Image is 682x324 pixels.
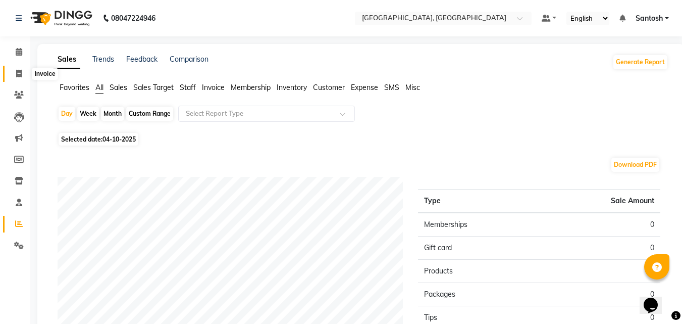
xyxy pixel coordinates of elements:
td: Products [418,260,539,283]
img: logo [26,4,95,32]
span: Misc [405,83,420,92]
td: Memberships [418,213,539,237]
div: Month [101,107,124,121]
td: 0 [539,283,660,306]
td: Packages [418,283,539,306]
b: 08047224946 [111,4,155,32]
span: 04-10-2025 [102,135,136,143]
span: Inventory [277,83,307,92]
span: Membership [231,83,271,92]
div: Day [59,107,75,121]
td: 0 [539,237,660,260]
a: Trends [92,55,114,64]
span: Sales [110,83,127,92]
button: Download PDF [611,158,659,172]
span: Staff [180,83,196,92]
span: Sales Target [133,83,174,92]
span: Favorites [60,83,89,92]
span: All [95,83,103,92]
div: Custom Range [126,107,173,121]
span: Selected date: [59,133,138,146]
th: Type [418,190,539,213]
span: Santosh [636,13,663,24]
div: Invoice [32,68,58,80]
span: Invoice [202,83,225,92]
span: SMS [384,83,399,92]
button: Generate Report [613,55,667,69]
iframe: chat widget [640,284,672,314]
a: Comparison [170,55,208,64]
span: Customer [313,83,345,92]
th: Sale Amount [539,190,660,213]
a: Feedback [126,55,158,64]
td: 0 [539,260,660,283]
div: Week [77,107,99,121]
td: 0 [539,213,660,237]
a: Sales [54,51,80,69]
td: Gift card [418,237,539,260]
span: Expense [351,83,378,92]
